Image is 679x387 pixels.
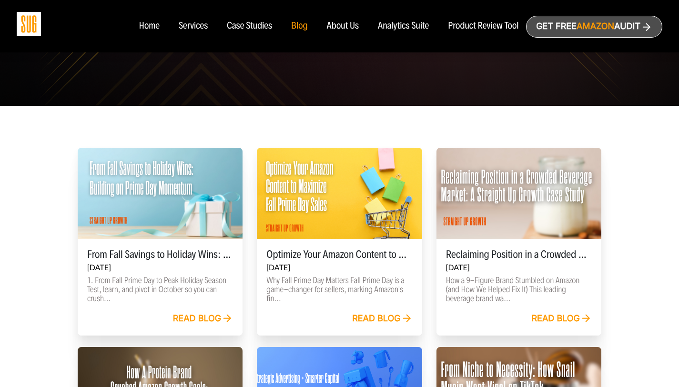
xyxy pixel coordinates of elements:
img: Sug [17,12,41,36]
h5: Reclaiming Position in a Crowded Beverage Market: A Straight Up Growth Case Study [446,249,592,260]
span: Amazon [577,21,614,31]
a: Analytics Suite [378,21,429,31]
h6: [DATE] [266,263,412,272]
a: Get freeAmazonAudit [526,16,662,38]
a: From Fall Savings to Holiday Wins: Building on Prime Day Momentum [DATE] 1. From Fall Prime Day t... [78,148,243,336]
div: Read blog [532,314,592,324]
a: Case Studies [227,21,272,31]
a: Home [139,21,159,31]
p: Why Fall Prime Day Matters Fall Prime Day is a game-changer for sellers, marking Amazon's fin... [266,276,412,303]
a: Blog [291,21,308,31]
h6: [DATE] [446,263,592,272]
a: About Us [327,21,359,31]
a: Services [179,21,208,31]
a: Product Review Tool [448,21,518,31]
a: Optimize Your Amazon Content to Maximize Fall Prime Day Sales [DATE] Why Fall Prime Day Matters F... [257,148,422,336]
p: How a 9-Figure Brand Stumbled on Amazon (and How We Helped Fix It) This leading beverage brand wa... [446,276,592,303]
h5: Optimize Your Amazon Content to Maximize Fall Prime Day Sales [266,249,412,260]
p: 1. From Fall Prime Day to Peak Holiday Season Test, learn, and pivot in October so you can crush... [87,276,233,303]
div: Read blog [173,314,233,324]
h6: [DATE] [87,263,233,272]
a: Reclaiming Position in a Crowded Beverage Market: A Straight Up Growth Case Study [DATE] How a 9-... [436,148,601,336]
h5: From Fall Savings to Holiday Wins: Building on Prime Day Momentum [87,249,233,260]
div: Read blog [352,314,413,324]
